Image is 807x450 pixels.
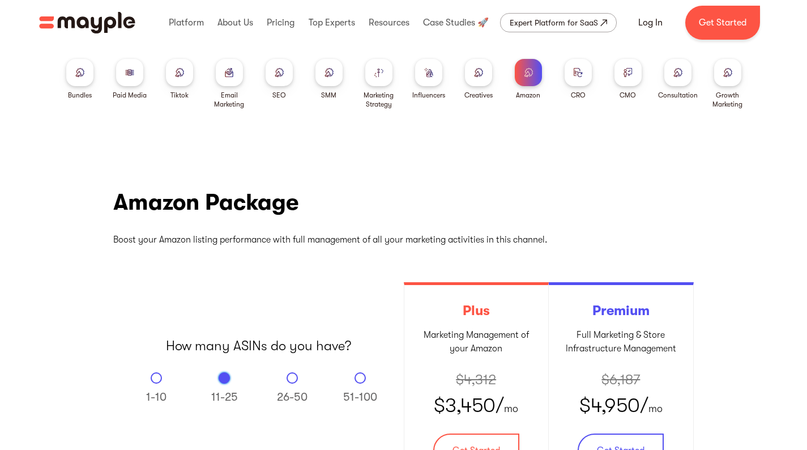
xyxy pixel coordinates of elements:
div: Email Marketing [209,91,250,109]
a: Log In [625,9,676,36]
p: $ / [579,390,663,421]
p: How many ASINs do you have? [166,338,351,354]
a: Growth Marketing [707,59,748,109]
span: 51-100 [343,390,377,404]
div: Pricing [264,5,297,41]
h3: Plus [463,302,490,319]
div: Influencers [412,91,445,100]
a: Consultation [658,59,698,100]
div: SEO [272,91,286,100]
a: Expert Platform for SaaS [500,13,617,32]
span: 3,450 [445,394,496,417]
a: CMO [614,59,642,100]
a: Get Started [685,6,760,40]
div: Consultation [658,91,698,100]
a: Creatives [464,59,493,100]
p: $ / [434,390,518,421]
a: Tiktok [166,59,193,100]
a: SEO [266,59,293,100]
div: Platform [166,5,207,41]
img: Mayple logo [39,12,135,33]
span: mo [504,403,518,414]
div: Tiktok [170,91,189,100]
span: 6,187 [609,371,640,388]
h2: Amazon Package [113,188,298,216]
a: Amazon [515,59,542,100]
div: Resources [366,5,412,41]
div: Expert Platform for SaaS [510,16,598,29]
p: Boost your Amazon listing performance with full management of all your marketing activities in th... [113,234,578,246]
div: CRO [571,91,586,100]
div: Bundles [68,91,92,100]
a: SMM [315,59,343,100]
div: Creatives [464,91,493,100]
a: Email Marketing [209,59,250,109]
a: Influencers [412,59,445,100]
span: mo [648,403,663,414]
p: $ [456,369,496,390]
span: 11-25 [211,390,238,404]
a: CRO [565,59,592,100]
div: Growth Marketing [707,91,748,109]
div: SMM [321,91,336,100]
span: 1-10 [146,390,166,404]
span: 4,312 [464,371,496,388]
h3: Premium [592,302,650,319]
a: Paid Media [113,59,147,100]
div: CMO [620,91,636,100]
div: Paid Media [113,91,147,100]
p: Marketing Management of your Amazon ‍ [416,328,537,369]
p: $ [601,369,640,390]
div: Marketing Strategy [358,91,399,109]
a: Bundles [66,59,93,100]
div: Top Experts [306,5,358,41]
div: Amazon [516,91,540,100]
a: home [39,12,135,33]
span: 26-50 [277,390,308,404]
form: Email Form [139,372,377,413]
div: About Us [215,5,256,41]
span: 4,950 [591,394,640,417]
p: Full Marketing & Store Infrastructure Management [560,328,682,355]
a: Marketing Strategy [358,59,399,109]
